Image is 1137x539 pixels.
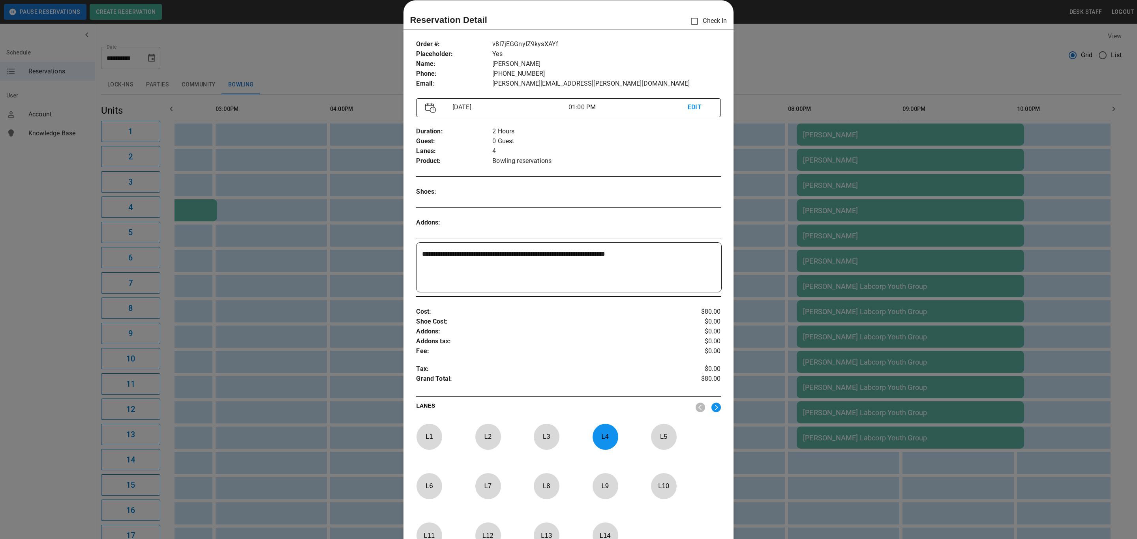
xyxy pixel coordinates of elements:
[492,156,720,166] p: Bowling reservations
[670,364,721,374] p: $0.00
[670,337,721,346] p: $0.00
[568,103,688,112] p: 01:00 PM
[416,39,492,49] p: Order # :
[449,103,568,112] p: [DATE]
[416,49,492,59] p: Placeholder :
[492,127,720,137] p: 2 Hours
[492,79,720,89] p: [PERSON_NAME][EMAIL_ADDRESS][PERSON_NAME][DOMAIN_NAME]
[416,477,442,495] p: L 6
[416,156,492,166] p: Product :
[492,69,720,79] p: [PHONE_NUMBER]
[416,427,442,446] p: L 1
[533,427,559,446] p: L 3
[475,477,501,495] p: L 7
[533,477,559,495] p: L 8
[492,39,720,49] p: v8l7jEGGnyIZ9kysXAYf
[416,402,689,413] p: LANES
[688,103,711,112] p: EDIT
[492,49,720,59] p: Yes
[416,337,670,346] p: Addons tax :
[696,402,705,412] img: nav_left.svg
[492,146,720,156] p: 4
[410,13,487,26] p: Reservation Detail
[670,317,721,327] p: $0.00
[416,59,492,69] p: Name :
[416,187,492,197] p: Shoes :
[416,127,492,137] p: Duration :
[670,327,721,337] p: $0.00
[492,137,720,146] p: 0 Guest
[416,69,492,79] p: Phone :
[711,402,721,412] img: right.svg
[416,317,670,327] p: Shoe Cost :
[416,346,670,356] p: Fee :
[425,103,436,113] img: Vector
[670,307,721,317] p: $80.00
[651,477,677,495] p: L 10
[492,59,720,69] p: [PERSON_NAME]
[416,146,492,156] p: Lanes :
[416,307,670,317] p: Cost :
[592,477,618,495] p: L 9
[686,13,727,30] p: Check In
[651,427,677,446] p: L 5
[416,364,670,374] p: Tax :
[416,218,492,228] p: Addons :
[416,79,492,89] p: Email :
[670,374,721,386] p: $80.00
[416,327,670,337] p: Addons :
[592,427,618,446] p: L 4
[416,137,492,146] p: Guest :
[475,427,501,446] p: L 2
[670,346,721,356] p: $0.00
[416,374,670,386] p: Grand Total :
